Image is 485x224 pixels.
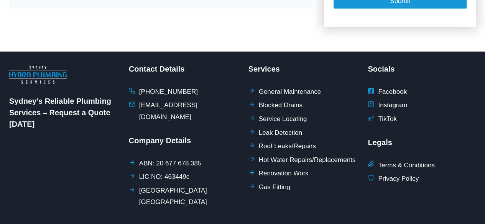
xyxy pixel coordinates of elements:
span: Renovation Work [259,168,309,180]
a: Gas Fitting [248,181,290,193]
span: TikTok [378,113,397,125]
span: LIC NO: 463449c [139,171,189,183]
h5: Legals [368,137,476,148]
span: Privacy Policy [378,173,419,185]
h5: Sydney’s Reliable Plumbing Services – Request a Quote [DATE] [9,95,117,130]
a: Privacy Policy [368,173,419,185]
a: Blocked Drains [248,100,303,111]
span: [EMAIL_ADDRESS][DOMAIN_NAME] [139,100,237,123]
span: Facebook [378,86,407,98]
span: Instagram [378,100,407,111]
span: Roof Leaks/Repairs [259,141,316,152]
h5: Company Details [129,135,237,146]
a: Terms & Conditions [368,160,434,172]
a: Hot Water Repairs/Replacements [248,154,356,166]
span: [PHONE_NUMBER] [139,86,198,98]
a: Roof Leaks/Repairs [248,141,316,152]
a: Leak Detection [248,127,302,139]
span: General Maintenance [259,86,321,98]
a: Service Locating [248,113,307,125]
h5: Services [248,63,357,75]
span: Hot Water Repairs/Replacements [259,154,356,166]
span: ABN: 20 677 678 385 [139,158,202,170]
span: Blocked Drains [259,100,303,111]
a: [PHONE_NUMBER] [129,86,198,98]
span: Service Locating [259,113,307,125]
a: Renovation Work [248,168,309,180]
span: Leak Detection [259,127,302,139]
a: [EMAIL_ADDRESS][DOMAIN_NAME] [129,100,237,123]
span: Gas Fitting [259,181,290,193]
h5: Contact Details [129,63,237,75]
h5: Socials [368,63,476,75]
a: General Maintenance [248,86,321,98]
span: Terms & Conditions [378,160,434,172]
span: [GEOGRAPHIC_DATA] [GEOGRAPHIC_DATA] [139,185,237,208]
